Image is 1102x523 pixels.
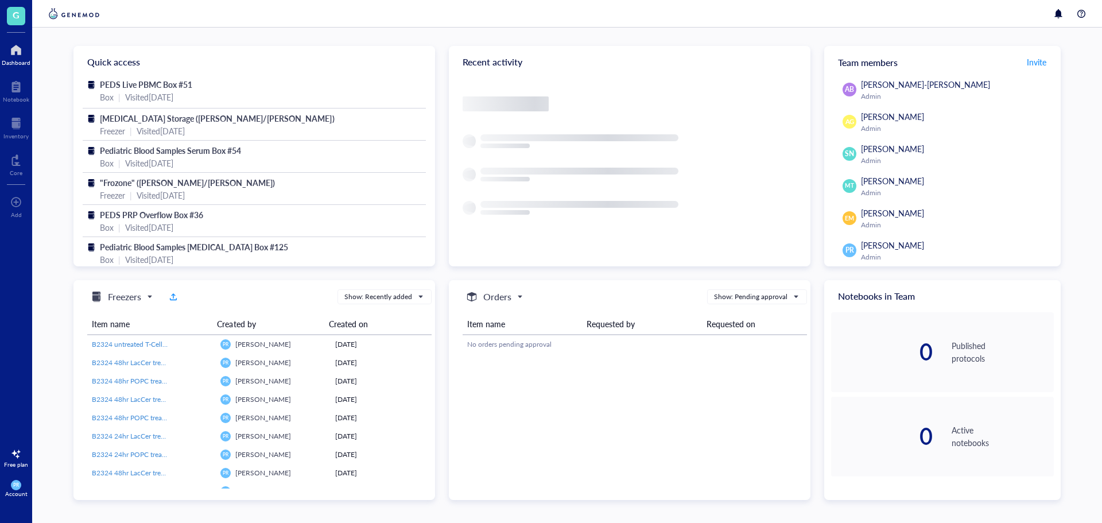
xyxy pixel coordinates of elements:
[463,313,582,335] th: Item name
[702,313,807,335] th: Requested on
[861,124,1049,133] div: Admin
[235,376,291,386] span: [PERSON_NAME]
[92,431,367,441] span: B2324 24hr LacCer treated 5E5 PBMCs in Freezing media from Conditioned Media Harvest
[92,413,362,423] span: B2324 48hr POPC treated 2E5 T-Cells in Freezing media from Conditioned Media Harvest
[100,79,192,90] span: PEDS Live PBMC Box #51
[92,468,367,478] span: B2324 48hr LacCer treated 5E5 PBMCs in Freezing media from Conditioned Media Harvest
[100,145,241,156] span: Pediatric Blood Samples Serum Box #54
[92,486,364,496] span: B2324 48hr POPC treated 5E5 PBMCs in Freezing media from Conditioned Media Harvest
[861,79,990,90] span: [PERSON_NAME]-[PERSON_NAME]
[92,450,211,460] a: B2324 24hr POPC treated 5E5 PBMCs in Freezing media from Conditioned Media Harvest
[449,46,810,78] div: Recent activity
[845,245,854,255] span: PR
[831,340,933,363] div: 0
[223,489,228,494] span: PR
[108,290,141,304] h5: Freezers
[100,157,114,169] div: Box
[223,470,228,476] span: PR
[92,339,219,349] span: B2324 untreated T-Cells in Freezing media
[845,117,854,127] span: AG
[10,151,22,176] a: Core
[4,461,28,468] div: Free plan
[467,339,802,350] div: No orders pending approval
[335,431,427,441] div: [DATE]
[223,397,228,402] span: PR
[100,177,275,188] span: "Frozone" ([PERSON_NAME]/[PERSON_NAME])
[861,92,1049,101] div: Admin
[130,125,132,137] div: |
[831,425,933,448] div: 0
[11,211,22,218] div: Add
[3,78,29,103] a: Notebook
[235,431,291,441] span: [PERSON_NAME]
[582,313,701,335] th: Requested by
[861,188,1049,197] div: Admin
[952,424,1054,449] div: Active notebooks
[223,433,228,439] span: PR
[125,157,173,169] div: Visited [DATE]
[861,143,924,154] span: [PERSON_NAME]
[335,450,427,460] div: [DATE]
[92,339,211,350] a: B2324 untreated T-Cells in Freezing media
[100,189,125,202] div: Freezer
[13,482,19,488] span: PR
[92,376,211,386] a: B2324 48hr POPC treated 4E5 T-Cells in Freezing media from Conditioned Media Harvest
[100,113,335,124] span: [MEDICAL_DATA] Storage ([PERSON_NAME]/[PERSON_NAME])
[2,41,30,66] a: Dashboard
[335,413,427,423] div: [DATE]
[13,7,20,22] span: G
[212,313,324,335] th: Created by
[344,292,412,302] div: Show: Recently added
[235,358,291,367] span: [PERSON_NAME]
[118,221,121,234] div: |
[130,189,132,202] div: |
[5,490,28,497] div: Account
[861,175,924,187] span: [PERSON_NAME]
[824,280,1061,312] div: Notebooks in Team
[125,221,173,234] div: Visited [DATE]
[223,378,228,384] span: PR
[137,125,185,137] div: Visited [DATE]
[92,431,211,441] a: B2324 24hr LacCer treated 5E5 PBMCs in Freezing media from Conditioned Media Harvest
[335,394,427,405] div: [DATE]
[861,220,1049,230] div: Admin
[125,253,173,266] div: Visited [DATE]
[92,358,364,367] span: B2324 48hr LacCer treated 4E5 T-Cells in Freezing media from Conditioned Media Harvest
[335,486,427,497] div: [DATE]
[3,133,29,140] div: Inventory
[100,221,114,234] div: Box
[335,376,427,386] div: [DATE]
[100,91,114,103] div: Box
[100,125,125,137] div: Freezer
[335,358,427,368] div: [DATE]
[335,339,427,350] div: [DATE]
[335,468,427,478] div: [DATE]
[861,253,1049,262] div: Admin
[46,7,102,21] img: genemod-logo
[92,468,211,478] a: B2324 48hr LacCer treated 5E5 PBMCs in Freezing media from Conditioned Media Harvest
[118,253,121,266] div: |
[2,59,30,66] div: Dashboard
[861,239,924,251] span: [PERSON_NAME]
[223,452,228,458] span: PR
[861,156,1049,165] div: Admin
[845,149,854,159] span: SN
[137,189,185,202] div: Visited [DATE]
[3,96,29,103] div: Notebook
[223,360,228,366] span: PR
[861,111,924,122] span: [PERSON_NAME]
[235,468,291,478] span: [PERSON_NAME]
[100,253,114,266] div: Box
[87,313,212,335] th: Item name
[92,450,364,459] span: B2324 24hr POPC treated 5E5 PBMCs in Freezing media from Conditioned Media Harvest
[125,91,173,103] div: Visited [DATE]
[92,486,211,497] a: B2324 48hr POPC treated 5E5 PBMCs in Freezing media from Conditioned Media Harvest
[92,358,211,368] a: B2324 48hr LacCer treated 4E5 T-Cells in Freezing media from Conditioned Media Harvest
[223,415,228,421] span: PR
[235,413,291,423] span: [PERSON_NAME]
[824,46,1061,78] div: Team members
[3,114,29,140] a: Inventory
[235,394,291,404] span: [PERSON_NAME]
[92,376,362,386] span: B2324 48hr POPC treated 4E5 T-Cells in Freezing media from Conditioned Media Harvest
[1027,56,1046,68] span: Invite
